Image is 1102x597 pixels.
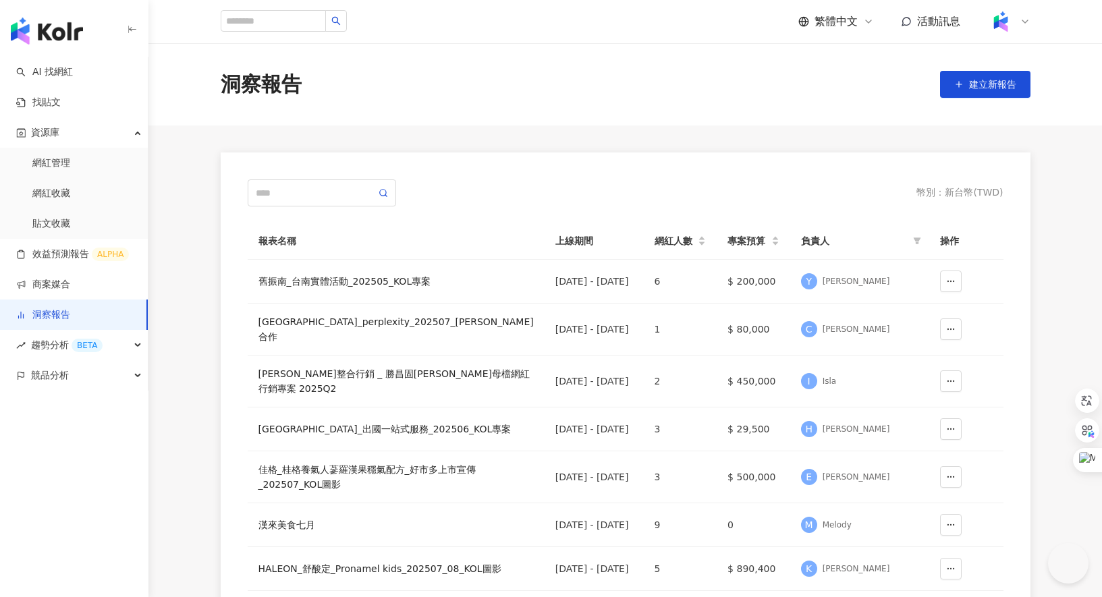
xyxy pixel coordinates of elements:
[717,260,790,304] td: $ 200,000
[805,422,812,436] span: H
[823,472,890,483] div: [PERSON_NAME]
[717,547,790,591] td: $ 890,400
[11,18,83,45] img: logo
[823,519,852,531] div: Melody
[258,274,534,289] a: 舊振南_台南實體活動_202505_KOL專案
[258,422,534,436] a: [GEOGRAPHIC_DATA]_出國一站式服務_202506_KOL專案
[31,330,103,360] span: 趨勢分析
[801,233,908,248] span: 負責人
[644,260,717,304] td: 6
[717,223,790,260] th: 專案預算
[16,96,61,109] a: 找貼文
[1048,543,1089,584] iframe: Help Scout Beacon - Open
[913,237,921,245] span: filter
[823,424,890,435] div: [PERSON_NAME]
[644,547,717,591] td: 5
[555,322,633,337] div: [DATE] - [DATE]
[806,470,812,484] span: E
[16,278,70,291] a: 商案媒合
[969,79,1016,90] span: 建立新報告
[823,563,890,575] div: [PERSON_NAME]
[644,451,717,503] td: 3
[988,9,1014,34] img: Kolr%20app%20icon%20%281%29.png
[823,276,890,287] div: [PERSON_NAME]
[717,503,790,547] td: 0
[16,248,129,261] a: 效益預測報告ALPHA
[823,376,836,387] div: Isla
[655,233,696,248] span: 網紅人數
[331,16,341,26] span: search
[555,422,633,436] div: [DATE] - [DATE]
[32,157,70,170] a: 網紅管理
[929,223,1003,260] th: 操作
[555,470,633,484] div: [DATE] - [DATE]
[717,304,790,356] td: $ 80,000
[910,231,924,251] span: filter
[727,233,769,248] span: 專案預算
[258,366,534,396] a: [PERSON_NAME]整合行銷 _ 勝昌固[PERSON_NAME]母檔網紅行銷專案 2025Q2
[16,341,26,350] span: rise
[916,186,1003,200] div: 幣別 ： 新台幣 ( TWD )
[815,14,858,29] span: 繁體中文
[32,217,70,231] a: 貼文收藏
[717,451,790,503] td: $ 500,000
[717,407,790,451] td: $ 29,500
[258,561,534,576] a: HALEON_舒酸定_Pronamel kids_202507_08_KOL圖影
[644,356,717,407] td: 2
[644,304,717,356] td: 1
[717,356,790,407] td: $ 450,000
[555,274,633,289] div: [DATE] - [DATE]
[72,339,103,352] div: BETA
[644,223,717,260] th: 網紅人數
[31,360,69,391] span: 競品分析
[555,517,633,532] div: [DATE] - [DATE]
[806,274,812,289] span: Y
[823,324,890,335] div: [PERSON_NAME]
[258,462,534,492] a: 佳格_桂格養氣人蔘羅漢果穩氣配方_好市多上市宣傳_202507_KOL圖影
[221,70,302,98] div: 洞察報告
[806,322,812,337] span: C
[248,223,545,260] th: 報表名稱
[16,65,73,79] a: searchAI 找網紅
[555,561,633,576] div: [DATE] - [DATE]
[805,517,813,532] span: M
[31,117,59,148] span: 資源庫
[555,374,633,389] div: [DATE] - [DATE]
[940,71,1030,98] button: 建立新報告
[545,223,644,260] th: 上線期間
[808,374,810,389] span: I
[16,308,70,322] a: 洞察報告
[917,15,960,28] span: 活動訊息
[644,503,717,547] td: 9
[32,187,70,200] a: 網紅收藏
[644,407,717,451] td: 3
[258,517,534,532] a: 漢來美食七月
[806,561,812,576] span: K
[258,314,534,344] a: [GEOGRAPHIC_DATA]_perplexity_202507_[PERSON_NAME]合作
